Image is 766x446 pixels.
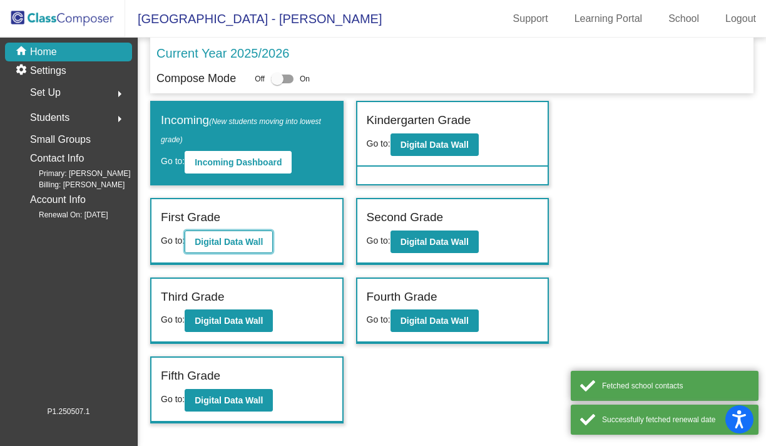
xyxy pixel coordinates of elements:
[367,111,471,130] label: Kindergarten Grade
[161,288,224,306] label: Third Grade
[19,168,131,179] span: Primary: [PERSON_NAME]
[15,44,30,60] mat-icon: home
[30,63,66,78] p: Settings
[195,316,263,326] b: Digital Data Wall
[564,9,653,29] a: Learning Portal
[367,209,444,227] label: Second Grade
[391,133,479,156] button: Digital Data Wall
[401,140,469,150] b: Digital Data Wall
[185,389,273,412] button: Digital Data Wall
[30,131,91,148] p: Small Groups
[185,309,273,332] button: Digital Data Wall
[391,231,479,253] button: Digital Data Wall
[255,73,265,85] span: Off
[30,150,84,167] p: Contact Info
[30,44,57,60] p: Home
[125,9,382,29] span: [GEOGRAPHIC_DATA] - [PERSON_NAME]
[19,209,108,220] span: Renewal On: [DATE]
[15,63,30,78] mat-icon: settings
[19,179,125,190] span: Billing: [PERSON_NAME]
[30,191,86,209] p: Account Info
[30,84,61,101] span: Set Up
[161,209,220,227] label: First Grade
[195,395,263,405] b: Digital Data Wall
[112,111,127,127] mat-icon: arrow_right
[161,156,185,166] span: Go to:
[367,236,391,246] span: Go to:
[30,109,69,127] span: Students
[367,314,391,324] span: Go to:
[161,111,332,147] label: Incoming
[401,237,469,247] b: Digital Data Wall
[185,231,273,253] button: Digital Data Wall
[401,316,469,326] b: Digital Data Wall
[161,314,185,324] span: Go to:
[156,70,236,87] p: Compose Mode
[156,44,289,63] p: Current Year 2025/2026
[367,138,391,148] span: Go to:
[391,309,479,332] button: Digital Data Wall
[161,117,321,144] span: (New students moving into lowest grade)
[112,86,127,101] mat-icon: arrow_right
[300,73,310,85] span: On
[503,9,558,29] a: Support
[602,380,749,392] div: Fetched school contacts
[161,236,185,246] span: Go to:
[602,414,749,425] div: Successfully fetched renewal date
[185,151,292,174] button: Incoming Dashboard
[161,367,220,385] label: Fifth Grade
[715,9,766,29] a: Logout
[195,157,282,167] b: Incoming Dashboard
[367,288,437,306] label: Fourth Grade
[161,394,185,404] span: Go to:
[658,9,709,29] a: School
[195,237,263,247] b: Digital Data Wall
